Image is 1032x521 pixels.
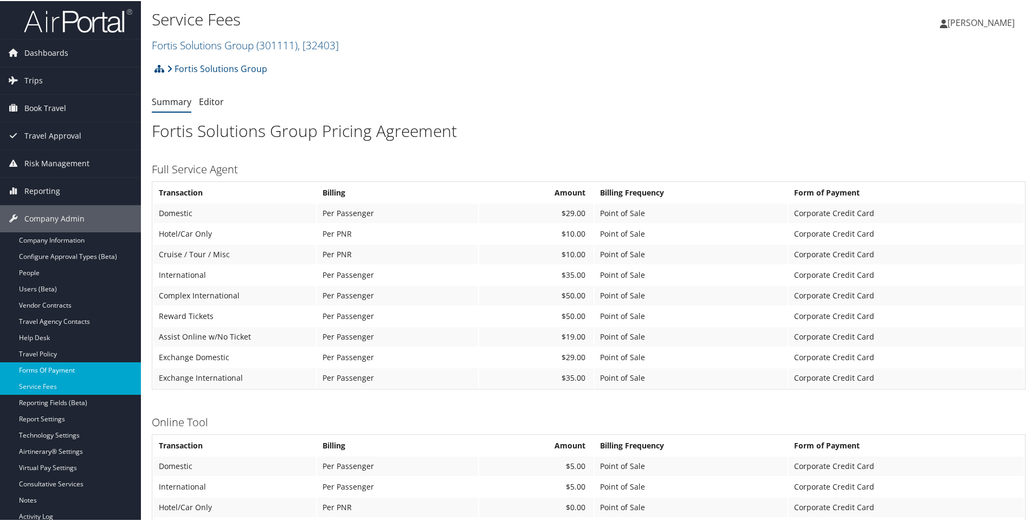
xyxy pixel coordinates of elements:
td: $35.00 [479,367,594,387]
th: Form of Payment [789,182,1024,201]
td: Corporate Credit Card [789,203,1024,222]
td: Per Passenger [317,367,478,387]
td: $35.00 [479,264,594,284]
td: Per Passenger [317,326,478,346]
td: Point of Sale [595,244,788,263]
td: $10.00 [479,223,594,243]
td: Assist Online w/No Ticket [153,326,316,346]
td: Point of Sale [595,326,788,346]
td: Exchange Domestic [153,347,316,366]
span: Reporting [24,177,60,204]
td: Hotel/Car Only [153,497,316,516]
span: Trips [24,66,43,93]
td: $19.00 [479,326,594,346]
span: , [ 32403 ] [298,37,339,51]
td: Point of Sale [595,476,788,496]
td: Corporate Credit Card [789,497,1024,516]
span: [PERSON_NAME] [947,16,1015,28]
td: Per Passenger [317,264,478,284]
a: [PERSON_NAME] [940,5,1025,38]
td: Per Passenger [317,305,478,325]
td: Corporate Credit Card [789,455,1024,475]
th: Billing [317,182,478,201]
span: Dashboards [24,38,68,66]
td: $29.00 [479,203,594,222]
td: Point of Sale [595,285,788,304]
a: Fortis Solutions Group [152,37,339,51]
td: Per Passenger [317,347,478,366]
td: Corporate Credit Card [789,244,1024,263]
span: ( 301111 ) [256,37,298,51]
td: $10.00 [479,244,594,263]
td: Per Passenger [317,285,478,304]
td: Point of Sale [595,223,788,243]
td: Corporate Credit Card [789,223,1024,243]
td: Point of Sale [595,497,788,516]
td: Per PNR [317,497,478,516]
td: Point of Sale [595,347,788,366]
td: International [153,476,316,496]
td: Point of Sale [595,455,788,475]
td: $5.00 [479,455,594,475]
td: Reward Tickets [153,305,316,325]
td: Corporate Credit Card [789,347,1024,366]
td: Exchange International [153,367,316,387]
img: airportal-logo.png [24,7,132,32]
span: Company Admin [24,204,85,231]
a: Summary [152,95,191,107]
a: Editor [199,95,224,107]
span: Travel Approval [24,121,81,148]
td: Per Passenger [317,455,478,475]
h3: Full Service Agent [152,161,1025,176]
td: Corporate Credit Card [789,285,1024,304]
th: Billing Frequency [595,182,788,201]
td: Hotel/Car Only [153,223,316,243]
th: Amount [479,182,594,201]
td: Per PNR [317,244,478,263]
span: Book Travel [24,94,66,121]
th: Amount [479,435,594,454]
th: Form of Payment [789,435,1024,454]
h1: Service Fees [152,7,734,30]
h3: Online Tool [152,414,1025,429]
th: Billing Frequency [595,435,788,454]
td: Domestic [153,203,316,222]
td: Per Passenger [317,476,478,496]
th: Transaction [153,182,316,201]
td: Cruise / Tour / Misc [153,244,316,263]
td: Per PNR [317,223,478,243]
td: $50.00 [479,305,594,325]
th: Transaction [153,435,316,454]
td: Corporate Credit Card [789,476,1024,496]
td: Corporate Credit Card [789,305,1024,325]
td: $0.00 [479,497,594,516]
td: Per Passenger [317,203,478,222]
h1: Fortis Solutions Group Pricing Agreement [152,119,1025,141]
td: $50.00 [479,285,594,304]
td: Complex International [153,285,316,304]
td: Corporate Credit Card [789,367,1024,387]
td: Point of Sale [595,264,788,284]
th: Billing [317,435,478,454]
td: Point of Sale [595,203,788,222]
td: Corporate Credit Card [789,264,1024,284]
span: Risk Management [24,149,89,176]
td: Domestic [153,455,316,475]
td: Point of Sale [595,305,788,325]
td: $29.00 [479,347,594,366]
td: International [153,264,316,284]
td: Corporate Credit Card [789,326,1024,346]
td: Point of Sale [595,367,788,387]
td: $5.00 [479,476,594,496]
a: Fortis Solutions Group [167,57,267,79]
